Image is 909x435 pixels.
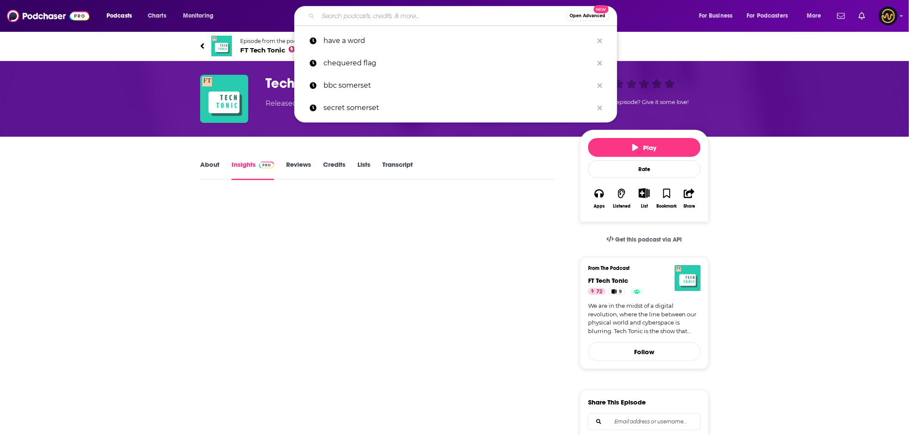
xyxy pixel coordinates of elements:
a: Lists [357,160,370,180]
span: Get this podcast via API [616,236,682,243]
span: Play [632,144,657,152]
button: Show profile menu [879,6,898,25]
h3: From The Podcast [588,265,694,271]
input: Email address or username... [595,414,693,430]
a: Transcript [382,160,413,180]
button: Follow [588,342,701,361]
a: Get this podcast via API [600,229,689,250]
div: Bookmark [657,204,677,209]
div: Search followers [588,413,701,430]
h3: Share This Episode [588,398,646,406]
div: Share [683,204,695,209]
div: Rate [588,160,701,178]
div: Listened [613,204,631,209]
a: FT Tech TonicEpisode from the podcastFT Tech Tonic72 [200,36,709,56]
button: open menu [101,9,143,23]
a: We are in the midst of a digital revolution, where the line between our physical world and cybers... [588,302,701,335]
input: Search podcasts, credits, & more... [318,9,566,23]
div: Search podcasts, credits, & more... [302,6,625,26]
a: About [200,160,220,180]
span: Charts [148,10,166,22]
button: Show More Button [635,188,653,198]
span: 9 [619,288,622,296]
span: Podcasts [107,10,132,22]
button: open menu [693,9,744,23]
a: have a word [294,30,617,52]
div: List [641,203,648,209]
button: Listened [610,183,633,214]
span: 72 [596,288,602,296]
img: Podchaser Pro [259,162,274,168]
a: secret somerset [294,97,617,119]
p: have a word [323,30,593,52]
a: Show notifications dropdown [855,9,869,23]
button: Open AdvancedNew [566,11,609,21]
span: New [594,5,609,13]
button: open menu [801,9,832,23]
p: secret somerset [323,97,593,119]
img: Podchaser - Follow, Share and Rate Podcasts [7,8,89,24]
p: chequered flag [323,52,593,74]
div: Show More ButtonList [633,183,656,214]
a: bbc somerset [294,74,617,97]
span: Logged in as LowerStreet [879,6,898,25]
a: chequered flag [294,52,617,74]
button: open menu [177,9,225,23]
span: Good episode? Give it some love! [600,99,689,105]
span: For Business [699,10,733,22]
span: Open Advanced [570,14,605,18]
div: Released [DATE] [265,98,320,109]
a: Show notifications dropdown [834,9,848,23]
a: 72 [588,288,606,295]
span: Episode from the podcast [240,38,308,44]
p: bbc somerset [323,74,593,97]
img: FT Tech Tonic [675,265,701,291]
a: Reviews [286,160,311,180]
span: For Podcasters [747,10,788,22]
span: More [807,10,821,22]
div: Apps [594,204,605,209]
span: Monitoring [183,10,214,22]
span: FT Tech Tonic [240,46,308,54]
a: 9 [608,288,625,295]
button: open menu [741,9,801,23]
h3: Tech Tonic returns [265,75,566,92]
img: Tech Tonic returns [200,75,248,123]
a: Charts [142,9,171,23]
img: FT Tech Tonic [211,36,232,56]
a: Credits [323,160,345,180]
button: Apps [588,183,610,214]
button: Share [678,183,701,214]
a: InsightsPodchaser Pro [232,160,274,180]
img: User Profile [879,6,898,25]
button: Play [588,138,701,157]
button: Bookmark [656,183,678,214]
a: FT Tech Tonic [588,276,628,285]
